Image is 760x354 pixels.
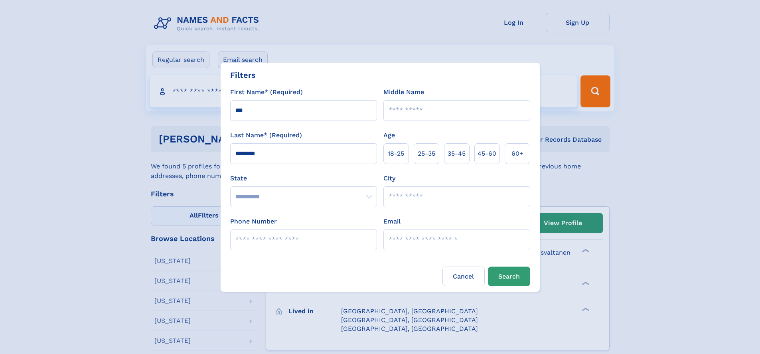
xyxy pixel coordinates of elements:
span: 25‑35 [418,149,435,158]
span: 45‑60 [478,149,496,158]
span: 60+ [511,149,523,158]
label: City [383,174,395,183]
div: Filters [230,69,256,81]
label: First Name* (Required) [230,87,303,97]
span: 35‑45 [448,149,466,158]
label: Cancel [442,267,485,286]
label: Age [383,131,395,140]
label: State [230,174,377,183]
label: Phone Number [230,217,277,226]
label: Email [383,217,401,226]
label: Middle Name [383,87,424,97]
label: Last Name* (Required) [230,131,302,140]
button: Search [488,267,530,286]
span: 18‑25 [388,149,404,158]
